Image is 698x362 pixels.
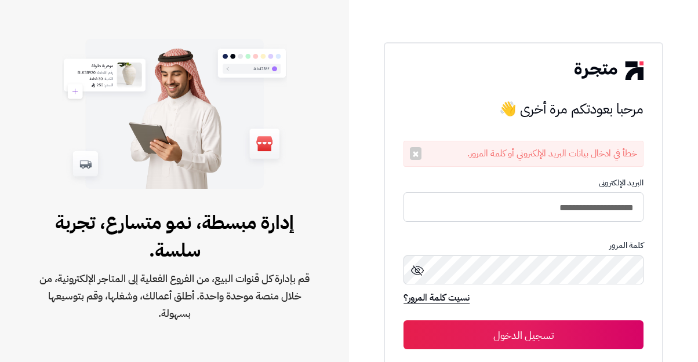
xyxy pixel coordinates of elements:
span: قم بإدارة كل قنوات البيع، من الفروع الفعلية إلى المتاجر الإلكترونية، من خلال منصة موحدة واحدة. أط... [37,270,312,322]
button: تسجيل الدخول [403,320,644,349]
button: × [410,147,421,160]
p: كلمة المرور [403,241,644,250]
div: خطأ في ادخال بيانات البريد الإلكتروني أو كلمة المرور. [403,141,644,167]
h3: مرحبا بعودتكم مرة أخرى 👋 [403,97,644,120]
img: logo-2.png [575,61,643,80]
span: إدارة مبسطة، نمو متسارع، تجربة سلسة. [37,209,312,264]
a: نسيت كلمة المرور؟ [403,291,470,307]
p: البريد الإلكترونى [403,178,644,188]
